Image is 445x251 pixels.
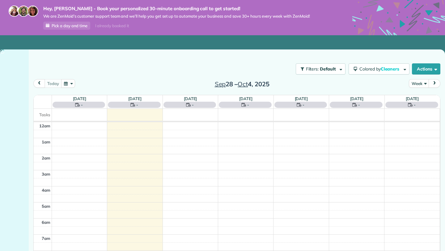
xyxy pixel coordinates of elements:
[18,6,29,17] img: jorge-587dff0eeaa6aab1f244e6dc62b8924c3b6ad411094392a53c71c6c4a576187d.jpg
[215,80,226,88] span: Sep
[42,220,50,225] span: 6am
[414,102,416,108] span: -
[184,96,197,101] a: [DATE]
[359,66,401,72] span: Colored by
[128,96,142,101] a: [DATE]
[238,80,248,88] span: Oct
[303,102,304,108] span: -
[39,123,50,128] span: 12am
[349,63,409,74] button: Colored byCleaners
[293,63,345,74] a: Filters: Default
[73,96,86,101] a: [DATE]
[412,63,440,74] button: Actions
[409,79,429,87] button: Week
[43,6,310,12] strong: Hey, [PERSON_NAME] - Book your personalized 30-minute onboarding call to get started!
[381,66,400,72] span: Cleaners
[296,63,345,74] button: Filters: Default
[295,96,308,101] a: [DATE]
[239,96,252,101] a: [DATE]
[358,102,360,108] span: -
[429,79,440,87] button: next
[320,66,336,72] span: Default
[33,79,45,87] button: prev
[81,102,83,108] span: -
[42,204,50,209] span: 5am
[203,81,281,87] h2: 28 – 4, 2025
[39,112,50,117] span: Tasks
[306,66,319,72] span: Filters:
[44,79,61,87] button: today
[91,22,133,30] div: I already booked it
[52,23,87,28] span: Pick a day and time
[27,6,38,17] img: michelle-19f622bdf1676172e81f8f8fba1fb50e276960ebfe0243fe18214015130c80e4.jpg
[42,139,50,144] span: 1am
[42,236,50,241] span: 7am
[9,6,20,17] img: maria-72a9807cf96188c08ef61303f053569d2e2a8a1cde33d635c8a3ac13582a053d.jpg
[247,102,249,108] span: -
[350,96,363,101] a: [DATE]
[136,102,138,108] span: -
[42,188,50,193] span: 4am
[42,155,50,160] span: 2am
[43,14,310,19] span: We are ZenMaid’s customer support team and we’ll help you get set up to automate your business an...
[406,96,419,101] a: [DATE]
[43,22,90,30] a: Pick a day and time
[42,172,50,177] span: 3am
[192,102,194,108] span: -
